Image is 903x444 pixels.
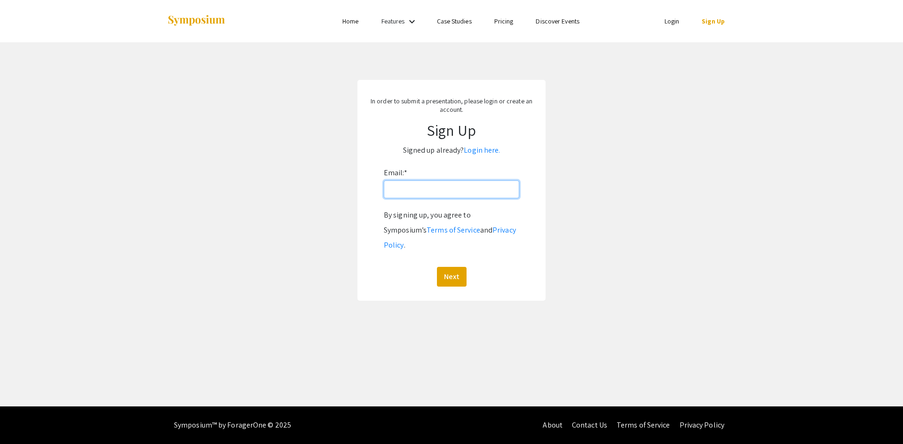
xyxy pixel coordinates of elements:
a: Discover Events [536,17,579,25]
p: In order to submit a presentation, please login or create an account. [367,97,536,114]
img: Symposium by ForagerOne [167,15,226,27]
div: Symposium™ by ForagerOne © 2025 [174,406,291,444]
div: By signing up, you agree to Symposium’s and . [384,208,519,253]
a: Contact Us [572,420,607,430]
a: Login here. [464,145,500,155]
iframe: Chat [7,402,40,437]
a: Privacy Policy [680,420,724,430]
a: Case Studies [437,17,472,25]
a: Terms of Service [427,225,480,235]
mat-icon: Expand Features list [406,16,418,27]
h1: Sign Up [367,121,536,139]
a: Terms of Service [617,420,670,430]
label: Email: [384,165,407,180]
a: Login [665,17,680,25]
a: Privacy Policy [384,225,516,250]
a: About [543,420,562,430]
button: Next [437,267,467,287]
a: Sign Up [702,17,725,25]
p: Signed up already? [367,143,536,158]
a: Home [342,17,358,25]
a: Features [381,17,405,25]
a: Pricing [494,17,514,25]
